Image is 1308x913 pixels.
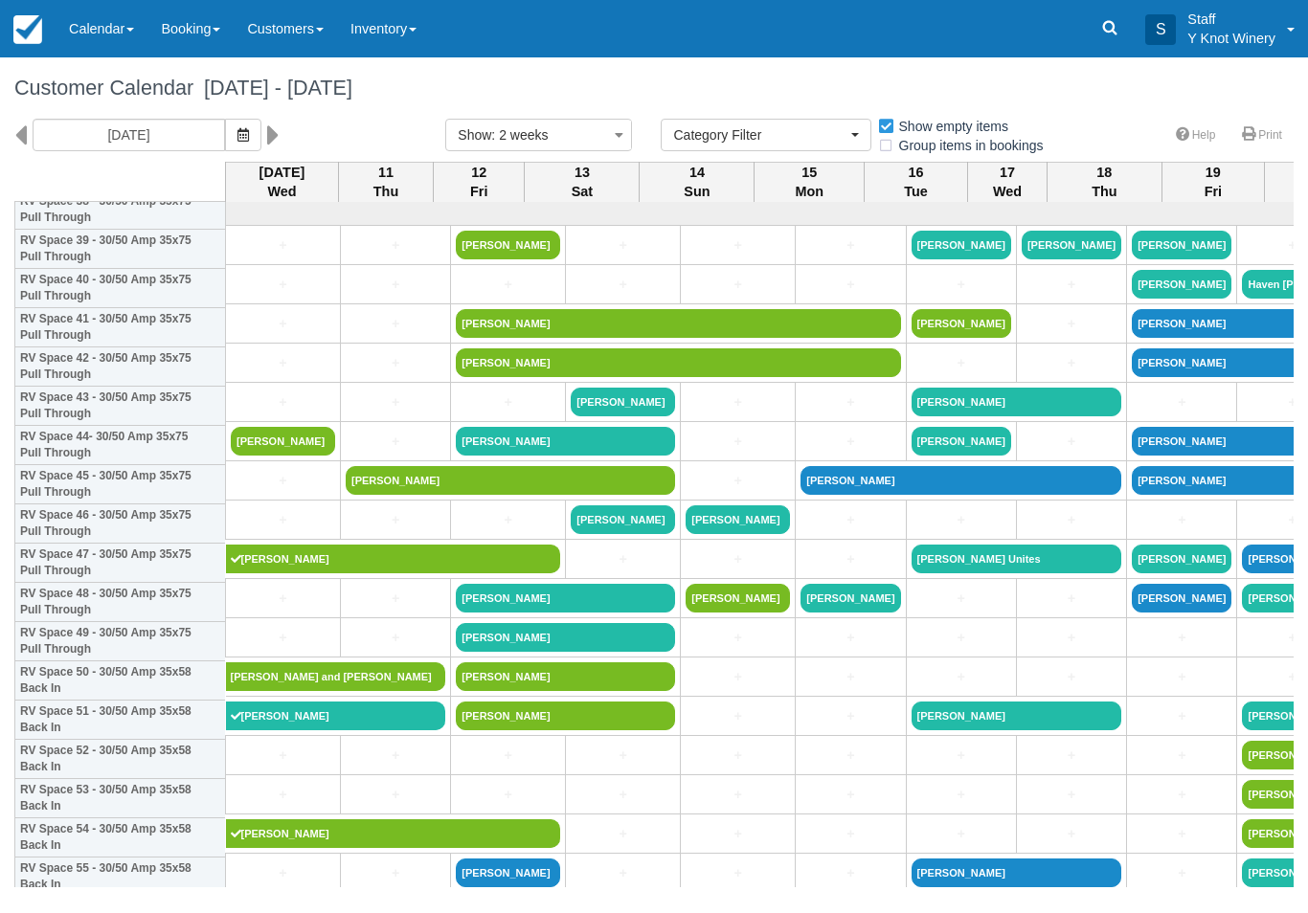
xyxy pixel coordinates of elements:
a: + [686,746,790,766]
a: [PERSON_NAME] and [PERSON_NAME] [226,662,446,691]
a: + [456,392,560,412]
a: + [686,706,790,726]
a: + [346,510,445,530]
a: [PERSON_NAME] [456,662,675,691]
a: [PERSON_NAME] [456,623,675,652]
a: + [1022,510,1121,530]
a: + [801,628,900,648]
a: [PERSON_NAME] Unites [912,545,1122,573]
a: + [346,628,445,648]
a: [PERSON_NAME] [1132,270,1231,299]
a: + [456,746,560,766]
a: + [346,589,445,609]
th: [DATE] Wed [226,162,339,202]
a: + [686,235,790,256]
a: + [801,510,900,530]
a: [PERSON_NAME] [912,427,1011,456]
a: [PERSON_NAME] [912,231,1011,259]
a: Help [1164,122,1228,149]
a: + [686,824,790,844]
a: + [686,432,790,452]
a: + [1132,863,1231,883]
a: + [346,863,445,883]
th: RV Space 49 - 30/50 Amp 35x75 Pull Through [15,622,226,661]
a: + [912,746,1011,766]
h1: Customer Calendar [14,77,1294,100]
a: [PERSON_NAME] [686,584,790,612]
p: Staff [1187,10,1275,29]
a: + [1132,628,1231,648]
a: + [1022,628,1121,648]
a: + [231,235,335,256]
a: + [1132,746,1231,766]
p: Y Knot Winery [1187,29,1275,48]
a: [PERSON_NAME] [456,309,900,338]
a: + [912,510,1011,530]
th: 15 Mon [755,162,865,202]
a: + [231,314,335,334]
a: + [801,863,900,883]
a: + [346,746,445,766]
a: + [571,746,675,766]
a: [PERSON_NAME] [226,701,446,730]
span: [DATE] - [DATE] [193,76,352,100]
a: [PERSON_NAME] [801,584,900,612]
a: [PERSON_NAME] [456,348,900,377]
a: [PERSON_NAME] [571,505,675,534]
th: 13 Sat [525,162,640,202]
a: + [571,785,675,805]
a: + [912,785,1011,805]
span: : 2 weeks [491,127,548,143]
a: [PERSON_NAME] [571,388,675,416]
th: RV Space 54 - 30/50 Amp 35x58 Back In [15,818,226,857]
a: + [1022,314,1121,334]
a: + [1132,785,1231,805]
th: RV Space 43 - 30/50 Amp 35x75 Pull Through [15,387,226,426]
a: + [686,392,790,412]
a: [PERSON_NAME] [1132,584,1231,612]
th: RV Space 39 - 30/50 Amp 35x75 Pull Through [15,230,226,269]
th: 12 Fri [434,162,525,202]
a: + [801,392,900,412]
a: + [801,275,900,295]
a: [PERSON_NAME] [912,858,1122,887]
th: RV Space 46 - 30/50 Amp 35x75 Pull Through [15,504,226,544]
a: + [801,785,900,805]
a: + [801,706,900,726]
a: + [231,863,335,883]
th: RV Space 52 - 30/50 Amp 35x58 Back In [15,740,226,779]
th: RV Space 55 - 30/50 Amp 35x58 Back In [15,857,226,897]
a: + [1022,353,1121,373]
a: [PERSON_NAME] [456,701,675,730]
a: + [1022,785,1121,805]
a: + [1132,824,1231,844]
th: RV Space 42 - 30/50 Amp 35x75 Pull Through [15,347,226,387]
a: + [231,746,335,766]
th: RV Space 48 - 30/50 Amp 35x75 Pull Through [15,583,226,622]
a: + [231,275,335,295]
th: RV Space 51 - 30/50 Amp 35x58 Back In [15,701,226,740]
th: RV Space 53 - 30/50 Amp 35x58 Back In [15,779,226,818]
th: 17 Wed [968,162,1048,202]
a: [PERSON_NAME] [801,466,1121,495]
a: + [801,432,900,452]
th: 16 Tue [865,162,968,202]
a: [PERSON_NAME] [1022,231,1121,259]
a: + [1132,706,1231,726]
a: [PERSON_NAME] [912,388,1122,416]
img: checkfront-main-nav-mini-logo.png [13,15,42,44]
a: [PERSON_NAME] [226,545,561,573]
span: Group items in bookings [877,138,1059,151]
a: + [231,785,335,805]
a: + [1022,824,1121,844]
a: + [801,824,900,844]
th: RV Space 47 - 30/50 Amp 35x75 Pull Through [15,544,226,583]
span: Show [458,127,491,143]
a: [PERSON_NAME] [456,231,560,259]
span: Category Filter [673,125,846,145]
a: + [571,824,675,844]
th: 14 Sun [640,162,755,202]
div: S [1145,14,1176,45]
a: + [346,392,445,412]
a: + [456,785,560,805]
